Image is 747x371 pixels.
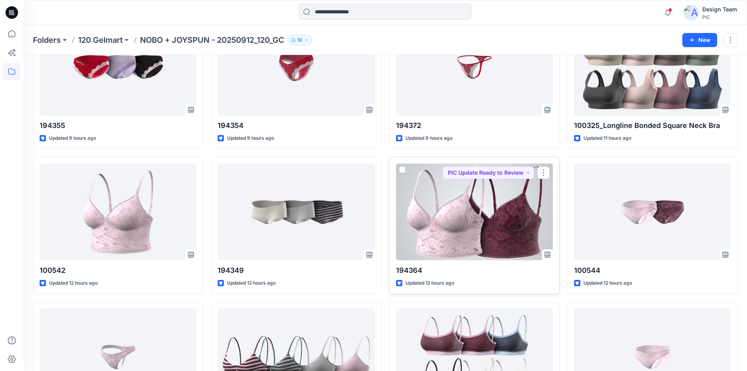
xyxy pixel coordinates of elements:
[683,5,699,20] img: avatar
[702,14,737,20] div: PIC
[40,265,196,276] p: 100542
[574,18,731,115] a: 100325_Longline Bonded Square Neck Bra
[287,35,312,46] button: 10
[78,35,123,46] a: 120 Gelmart
[583,134,631,143] p: Updated 11 hours ago
[40,163,196,260] a: 100542
[396,18,553,115] a: 194372
[227,134,274,143] p: Updated 9 hours ago
[297,36,302,44] p: 10
[682,33,717,47] button: New
[227,279,276,287] p: Updated 12 hours ago
[40,18,196,115] a: 194355
[218,18,374,115] a: 194354
[218,163,374,260] a: 194349
[702,5,737,14] div: Design Team
[140,35,284,46] p: NOBO + JOYSPUN - 20250912_120_GC
[49,279,98,287] p: Updated 12 hours ago
[405,134,453,143] p: Updated 9 hours ago
[574,265,731,276] p: 100544
[396,120,553,131] p: 194372
[49,134,96,143] p: Updated 9 hours ago
[396,265,553,276] p: 194364
[218,265,374,276] p: 194349
[33,35,61,46] a: Folders
[218,120,374,131] p: 194354
[405,279,454,287] p: Updated 12 hours ago
[396,163,553,260] a: 194364
[583,279,632,287] p: Updated 12 hours ago
[574,163,731,260] a: 100544
[574,120,731,131] p: 100325_Longline Bonded Square Neck Bra
[40,120,196,131] p: 194355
